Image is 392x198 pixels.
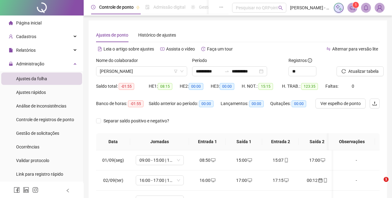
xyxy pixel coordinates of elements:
[258,83,273,90] span: 15:15
[16,20,42,25] span: Página inicial
[338,157,375,164] div: -
[100,67,183,76] span: EMMANUEL GUIMARAES BEZERRA
[201,47,205,51] span: history
[267,157,294,164] div: 15:07
[335,4,342,11] img: sparkle-icon.fc2bf0ac1784a2077858766a79e2daf3.svg
[130,133,189,150] th: Jornadas
[180,83,211,90] div: HE 2:
[160,47,165,51] span: youtube
[145,5,150,9] span: file-done
[288,57,312,64] span: Registros
[337,66,384,76] button: Atualizar tabela
[16,76,47,81] span: Ajustes da folha
[16,117,74,122] span: Controle de registros de ponto
[103,178,123,183] span: 02/09(ter)
[224,69,229,74] span: swap-right
[149,83,180,90] div: HE 1:
[328,133,375,150] th: Observações
[194,177,221,184] div: 16:00
[96,57,142,64] label: Nome do colaborador
[308,58,312,63] span: info-circle
[348,68,379,75] span: Atualizar tabela
[333,138,370,145] span: Observações
[96,133,130,150] th: Data
[247,158,252,162] span: desktop
[325,84,339,89] span: Faltas:
[372,101,377,106] span: upload
[219,5,223,9] span: ellipsis
[66,188,70,193] span: left
[96,100,149,107] div: Banco de horas:
[16,90,46,95] span: Ajustes rápidos
[16,158,49,163] span: Validar protocolo
[278,6,283,10] span: search
[16,48,36,53] span: Relatórios
[284,158,288,162] span: mobile
[284,178,288,183] span: desktop
[267,177,294,184] div: 17:15
[304,177,330,184] div: 00:12
[270,100,314,107] div: Quitações:
[91,5,95,9] span: clock-circle
[301,83,318,90] span: 123:35
[189,83,203,90] span: 00:00
[224,69,229,74] span: to
[320,158,325,162] span: desktop
[315,99,366,108] button: Ver espelho de ponto
[139,176,180,185] span: 16:00 - 17:00 | 17:30 - 23:30
[371,177,386,192] iframe: Intercom live chat
[136,6,140,9] span: pushpin
[320,100,361,107] span: Ver espelho de ponto
[199,100,214,107] span: 00:00
[282,83,325,90] div: H. TRAB.:
[249,100,264,107] span: 00:00
[153,5,185,10] span: Admissão digital
[341,69,346,73] span: reload
[32,187,38,193] span: instagram
[180,69,184,73] span: down
[350,5,355,11] span: notification
[104,46,154,51] span: Leia o artigo sobre ajustes
[16,144,39,149] span: Ocorrências
[353,2,359,8] sup: 1
[332,46,378,51] span: Alternar para versão lite
[247,178,252,183] span: desktop
[102,158,124,163] span: 01/09(seg)
[207,46,233,51] span: Faça um tour
[210,178,215,183] span: desktop
[375,3,384,12] img: 88819
[326,47,331,51] span: swap
[138,33,176,37] span: Histórico de ajustes
[194,157,221,164] div: 08:50
[23,187,29,193] span: linkedin
[189,133,226,150] th: Entrada 1
[299,133,335,150] th: Saída 2
[9,48,13,52] span: file
[220,83,234,90] span: 00:00
[352,84,354,89] span: 0
[119,83,134,90] span: -01:55
[304,157,330,164] div: 17:00
[16,131,59,136] span: Gestão de solicitações
[149,100,221,107] div: Saldo anterior ao período:
[363,5,369,11] span: bell
[262,133,299,150] th: Entrada 2
[231,177,257,184] div: 17:00
[242,83,282,90] div: H. NOT.:
[139,156,180,165] span: 09:00 - 15:00 | 17:30 - 22:30
[9,21,13,25] span: home
[98,47,102,51] span: file-text
[384,177,389,182] span: 1
[191,5,195,9] span: sun
[355,3,357,7] span: 1
[158,83,172,90] span: 08:15
[231,157,257,164] div: 15:00
[16,61,44,66] span: Administração
[128,100,143,107] span: -01:55
[338,177,375,184] div: -
[174,69,178,73] span: filter
[99,5,134,10] span: Controle de ponto
[290,4,330,11] span: [PERSON_NAME] - Vinho & [PERSON_NAME]
[292,100,306,107] span: 00:00
[16,34,36,39] span: Cadastros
